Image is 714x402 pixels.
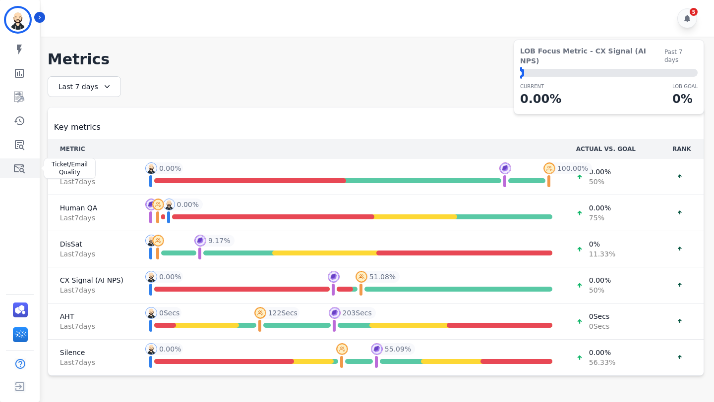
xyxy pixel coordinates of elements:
span: 0 Secs [159,308,179,318]
img: profile-pic [328,271,340,283]
span: Last 7 day s [60,357,123,367]
img: Bordered avatar [6,8,30,32]
span: AHT [60,311,123,321]
img: profile-pic [145,199,157,210]
img: profile-pic [163,199,175,210]
th: METRIC [48,139,135,159]
img: profile-pic [371,343,383,355]
span: Last 7 day s [60,213,123,223]
div: ⬤ [520,69,524,77]
span: Last 7 day s [60,249,123,259]
span: 0.00 % [589,348,615,357]
div: 5 [690,8,698,16]
span: 0.00 % [589,275,611,285]
span: LOB Focus Metric - CX Signal (AI NPS) [520,46,664,66]
img: profile-pic [543,162,555,174]
span: 122 Secs [268,308,297,318]
span: 56.33 % [589,357,615,367]
span: 0.00 % [589,167,611,177]
span: Key metrics [54,121,101,133]
img: profile-pic [152,199,164,210]
span: 11.33 % [589,249,615,259]
h1: Metrics [48,50,704,68]
span: 0.00 % [177,200,199,209]
p: 0 % [672,90,698,108]
th: RANK [660,139,704,159]
span: 0.00 % [159,272,181,282]
img: profile-pic [329,307,341,319]
span: 0.00 % [589,203,611,213]
span: 50 % [589,285,611,295]
span: 50 % [589,177,611,187]
th: ACTUAL VS. GOAL [564,139,660,159]
span: DisSat [60,239,123,249]
span: Silence [60,348,123,357]
p: 0.00 % [520,90,561,108]
img: profile-pic [194,235,206,247]
span: 0 Secs [589,321,609,331]
img: profile-pic [145,343,157,355]
p: CURRENT [520,83,561,90]
div: Last 7 days [48,76,121,97]
span: 0.00 % [159,344,181,354]
img: profile-pic [356,271,367,283]
span: 55.09 % [385,344,411,354]
span: CX Signal (AI NPS) [60,275,123,285]
span: 0 % [589,239,615,249]
span: 203 Secs [343,308,372,318]
span: Human QA [60,203,123,213]
span: Last 7 day s [60,285,123,295]
span: 100.00 % [557,163,588,173]
img: profile-pic [336,343,348,355]
img: profile-pic [152,235,164,247]
span: 75 % [589,213,611,223]
img: profile-pic [254,307,266,319]
span: 51.08 % [369,272,396,282]
img: profile-pic [145,271,157,283]
span: Last 7 day s [60,177,123,187]
span: 0.00 % [159,163,181,173]
span: Last 7 day s [60,321,123,331]
span: 0 Secs [589,311,609,321]
img: profile-pic [499,162,511,174]
img: profile-pic [145,162,157,174]
p: LOB Goal [672,83,698,90]
span: 9.17 % [208,236,230,246]
img: profile-pic [145,307,157,319]
img: profile-pic [145,235,157,247]
span: Past 7 days [664,48,698,64]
